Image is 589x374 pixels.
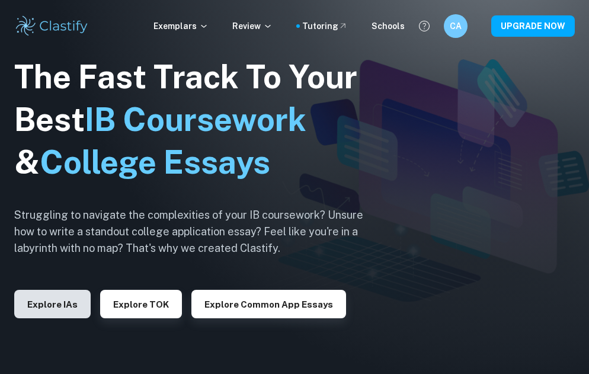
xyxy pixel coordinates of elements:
button: Explore IAs [14,290,91,318]
span: College Essays [40,143,270,181]
a: Explore Common App essays [191,298,346,309]
a: Schools [372,20,405,33]
p: Review [232,20,273,33]
a: Explore TOK [100,298,182,309]
button: CA [444,14,468,38]
button: Explore TOK [100,290,182,318]
h6: Struggling to navigate the complexities of your IB coursework? Unsure how to write a standout col... [14,207,382,257]
h6: CA [449,20,463,33]
a: Explore IAs [14,298,91,309]
h1: The Fast Track To Your Best & [14,56,382,184]
a: Tutoring [302,20,348,33]
button: Explore Common App essays [191,290,346,318]
button: UPGRADE NOW [491,15,575,37]
p: Exemplars [153,20,209,33]
button: Help and Feedback [414,16,434,36]
img: Clastify logo [14,14,89,38]
span: IB Coursework [85,101,306,138]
